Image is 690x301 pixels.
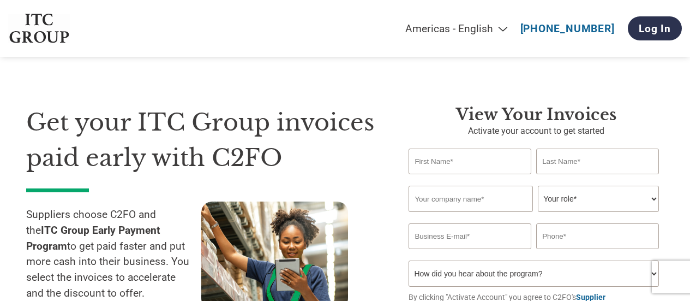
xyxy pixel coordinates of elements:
[409,213,658,219] div: Invalid company name or company name is too long
[536,149,658,174] input: Last Name*
[536,223,658,249] input: Phone*
[536,250,658,256] div: Inavlid Phone Number
[409,250,531,256] div: Inavlid Email Address
[409,125,664,138] p: Activate your account to get started
[628,16,682,40] a: Log In
[8,14,70,44] img: ITC Group
[536,175,658,181] div: Invalid last name or last name is too long
[26,105,376,175] h1: Get your ITC Group invoices paid early with C2FO
[520,22,615,35] a: [PHONE_NUMBER]
[538,186,658,212] select: Title/Role
[409,223,531,249] input: Invalid Email format
[409,149,531,174] input: First Name*
[409,175,531,181] div: Invalid first name or first name is too long
[409,105,664,125] h3: View Your Invoices
[409,186,532,212] input: Your company name*
[26,224,160,252] strong: ITC Group Early Payment Program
